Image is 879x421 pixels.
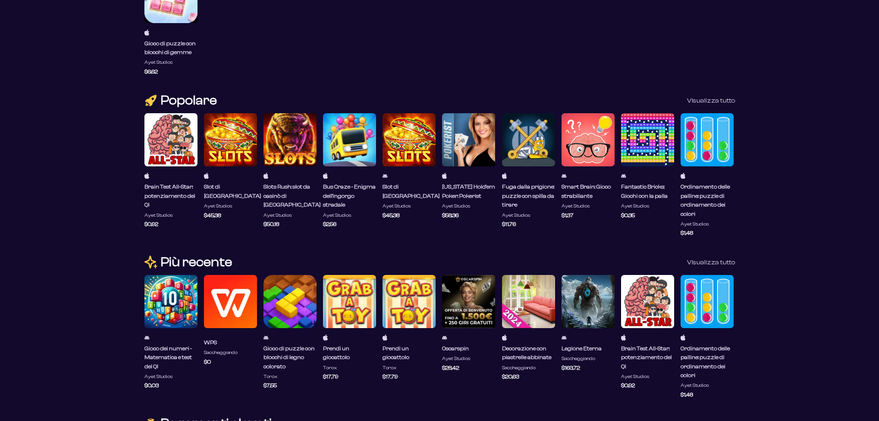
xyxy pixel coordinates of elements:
[505,221,516,227] font: 11,76
[263,173,269,179] img: ios
[681,383,709,388] font: Ayet Studios
[144,30,149,36] img: ios
[562,356,595,361] font: Saccheggiando
[502,173,507,179] img: ios
[267,221,279,227] font: 50,18
[267,382,277,389] font: 7,55
[386,212,400,219] font: 45,38
[445,212,459,219] font: 58,36
[681,173,686,179] img: ios
[442,335,447,341] img: android
[621,382,624,389] font: $
[684,391,693,398] font: 1,48
[621,374,649,379] font: Ayet Studios
[204,183,261,199] font: Slot di [GEOGRAPHIC_DATA]
[502,373,505,380] font: $
[383,173,388,179] img: android
[148,221,158,227] font: 0,92
[681,183,730,217] font: Ordinamento delle palline: puzzle di ordinamento dei colori
[144,68,148,75] font: $
[148,382,159,389] font: 0,03
[383,373,386,380] font: $
[383,335,388,341] img: iPhone/iPad
[562,345,602,352] font: Legione Eterna
[502,365,536,371] font: Saccheggiando
[502,345,551,360] font: Decorazione con piastrelle abbinate
[263,335,269,341] img: android
[681,345,730,378] font: Ordinamento delle palline: puzzle di ordinamento dei colori
[207,212,221,219] font: 45,38
[684,230,693,236] font: 1,48
[624,382,635,389] font: 0,92
[383,212,386,219] font: $
[442,345,469,352] font: Oscarspin
[207,359,211,365] font: 0
[442,212,445,219] font: $
[681,230,684,236] font: $
[144,256,157,268] img: notizia
[562,203,590,209] font: Ayet Studios
[323,373,326,380] font: $
[144,374,173,379] font: Ayet Studios
[323,213,351,218] font: Ayet Studios
[144,40,196,55] font: Gioco di puzzle con blocchi di gemme
[445,365,459,371] font: 28,42
[161,255,232,269] font: Più recente
[442,365,445,371] font: $
[621,183,668,199] font: Fantastic Bricks: Giochi con la palla
[562,173,567,179] img: android
[263,213,292,218] font: Ayet Studios
[144,335,149,341] img: android
[263,382,267,389] font: $
[565,212,574,219] font: 1,37
[681,335,686,341] img: ios
[565,365,580,371] font: 163,72
[442,203,470,209] font: Ayet Studios
[442,183,495,199] font: [US_STATE] Hold'em Poker: Pokerist
[204,203,232,209] font: Ayet Studios
[502,213,530,218] font: Ayet Studios
[144,60,173,65] font: Ayet Studios
[144,173,149,179] img: ios
[204,359,207,365] font: $
[144,213,173,218] font: Ayet Studios
[204,212,207,219] font: $
[386,373,398,380] font: 17,79
[502,335,507,341] img: ios
[263,374,277,379] font: Torox
[562,335,567,341] img: android
[263,221,267,227] font: $
[502,183,554,208] font: Fuga dalla prigione: puzzle con spilla da tirare
[562,365,565,371] font: $
[144,345,192,370] font: Gioco dei numeri - Matematica e test del QI
[323,335,328,341] img: iPhone/iPad
[621,345,672,370] font: Brain Test All-Star: potenziamento del QI
[383,183,440,199] font: Slot di [GEOGRAPHIC_DATA]
[621,203,649,209] font: Ayet Studios
[621,212,624,219] font: $
[502,221,505,227] font: $
[505,373,519,380] font: 20,63
[144,183,195,208] font: Brain Test All-Star: potenziamento del QI
[144,221,148,227] font: $
[263,345,315,370] font: Gioco di puzzle con blocchi di legno colorato
[442,173,447,179] img: ios
[383,345,409,360] font: Prendi un giocattolo
[323,183,376,208] font: Bus Craze - Enigma dell'ingorgo stradale
[204,350,238,355] font: Saccheggiando
[323,365,337,371] font: Torox
[681,221,709,227] font: Ayet Studios
[144,94,157,107] img: razzo
[383,203,411,209] font: Ayet Studios
[323,173,328,179] img: ios
[687,259,735,266] font: Visualizza tutto
[148,68,158,75] font: 6,62
[681,391,684,398] font: $
[621,335,626,341] img: ios
[326,221,336,227] font: 2,56
[687,97,735,104] font: Visualizza tutto
[562,212,565,219] font: $
[442,356,470,361] font: Ayet Studios
[144,382,148,389] font: $
[323,345,350,360] font: Prendi un giocattolo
